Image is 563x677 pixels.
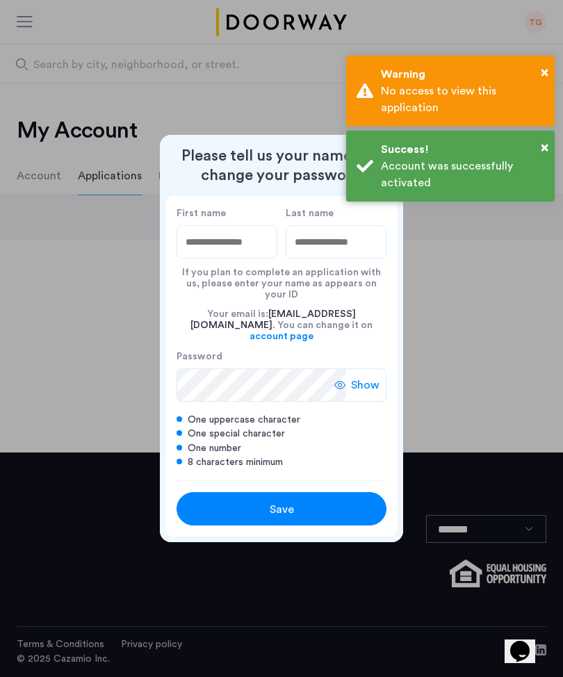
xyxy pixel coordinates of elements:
[177,259,386,300] div: If you plan to complete an application with us, please enter your name as appears on your ID
[381,83,544,116] div: No access to view this application
[541,140,548,154] span: ×
[250,331,313,342] a: account page
[177,441,386,455] div: One number
[177,207,277,220] label: First name
[177,350,346,363] label: Password
[351,377,380,393] span: Show
[165,146,398,185] h2: Please tell us your name and change your password
[177,492,386,525] button: button
[177,413,386,427] div: One uppercase character
[505,621,549,663] iframe: chat widget
[541,62,548,83] button: Close
[381,141,544,158] div: Success!
[177,455,386,469] div: 8 characters minimum
[381,66,544,83] div: Warning
[541,137,548,158] button: Close
[177,427,386,441] div: One special character
[541,65,548,79] span: ×
[381,158,544,191] div: Account was successfully activated
[190,309,356,330] span: [EMAIL_ADDRESS][DOMAIN_NAME]
[177,300,386,350] div: Your email is: . You can change it on
[286,207,386,220] label: Last name
[270,501,294,518] span: Save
